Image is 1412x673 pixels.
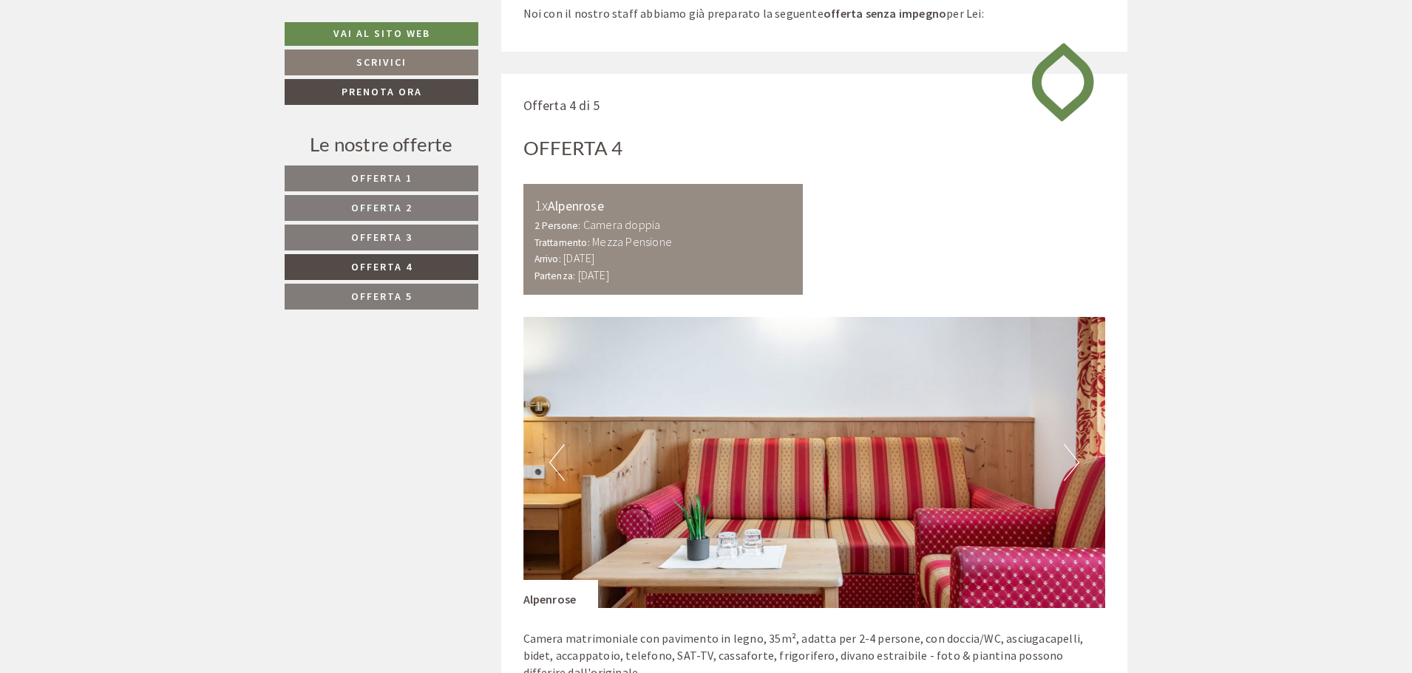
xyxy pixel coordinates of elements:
a: Prenota ora [285,79,478,105]
span: Offerta 5 [351,290,413,303]
small: 17:43 [472,202,560,213]
strong: offerta senza impegno [824,6,946,21]
div: Lei [472,174,560,186]
div: Offerta 4 [523,134,623,162]
small: 17:42 [215,154,560,165]
span: Offerta 1 [351,171,413,185]
div: Alpenrose [534,195,792,216]
div: I prezzi variano ? [464,171,571,216]
span: Offerta 2 [351,201,413,214]
div: [GEOGRAPHIC_DATA] [23,44,223,55]
button: Next [1064,444,1079,481]
a: Scrivici [285,49,478,75]
div: Le nostre offerte [285,131,478,158]
p: Noi con il nostro staff abbiamo già preparato la seguente per Lei: [523,5,1106,22]
div: Alpenrose [523,580,599,608]
div: Buongiorno, Scusate, mi sono appena resa conto che il pernottamento richiesto sarebbe da [DATE] a... [208,89,571,167]
div: lunedì [262,12,320,37]
small: 17:41 [23,72,223,83]
div: Lei [215,92,560,103]
b: [DATE] [578,267,609,282]
div: Buon giorno, come possiamo aiutarla? [12,41,231,86]
button: Invia [508,389,583,415]
small: Partenza: [534,270,576,282]
span: Offerta 3 [351,230,413,244]
button: Previous [549,444,565,481]
small: 2 Persone: [534,219,581,232]
small: Arrivo: [534,253,561,265]
b: 1x [534,196,548,214]
span: Offerta 4 [351,260,413,273]
a: Vai al sito web [285,22,478,46]
img: image [523,317,1106,608]
small: Trattamento: [534,236,590,249]
b: Mezza Pensione [592,234,672,249]
b: [DATE] [563,250,594,265]
img: image [1020,30,1105,134]
b: Camera doppia [583,217,661,232]
span: Offerta 4 di 5 [523,97,600,114]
